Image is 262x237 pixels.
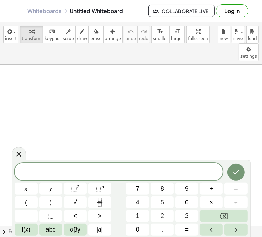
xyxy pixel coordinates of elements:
[200,183,223,195] button: Plus
[153,36,168,41] span: smaller
[88,183,111,195] button: Superscript
[200,210,247,222] button: Backspace
[154,8,209,14] span: Collaborate Live
[200,224,223,236] button: Left arrow
[49,28,55,36] i: keyboard
[185,211,189,221] span: 3
[220,36,228,41] span: new
[136,211,139,221] span: 1
[15,183,38,195] button: x
[8,5,19,16] button: Toggle navigation
[126,196,149,208] button: 4
[224,183,247,195] button: Minus
[151,26,170,43] button: format_sizesmaller
[151,210,174,222] button: 2
[210,198,213,207] span: ×
[39,224,62,236] button: Alphabet
[139,36,148,41] span: redo
[103,26,123,43] button: arrange
[70,225,80,234] span: αβγ
[136,198,139,207] span: 4
[61,26,76,43] button: scrub
[185,198,189,207] span: 6
[64,210,87,222] button: Less than
[161,211,164,221] span: 2
[200,196,223,208] button: Times
[73,198,77,207] span: √
[174,28,180,36] i: format_size
[151,196,174,208] button: 5
[140,28,147,36] i: redo
[175,196,198,208] button: 6
[124,26,138,43] button: undoundo
[175,224,198,236] button: Equals
[126,183,149,195] button: 7
[188,36,208,41] span: fullscreen
[27,8,61,14] a: Whiteboards
[240,54,257,59] span: settings
[234,184,238,193] span: –
[101,184,104,189] sup: n
[50,198,52,207] span: )
[127,28,134,36] i: undo
[161,225,163,234] span: .
[43,26,61,43] button: keyboardkeypad
[239,43,259,61] button: settings
[45,36,60,41] span: keypad
[185,225,189,234] span: =
[97,225,102,234] span: a
[224,196,247,208] button: Divide
[22,36,42,41] span: transform
[248,36,257,41] span: load
[233,36,243,41] span: save
[88,26,103,43] button: erase
[171,36,183,41] span: larger
[88,196,111,208] button: Fraction
[73,211,77,221] span: <
[126,210,149,222] button: 1
[77,184,80,189] sup: 2
[185,184,189,193] span: 9
[151,183,174,195] button: 8
[97,226,98,233] span: |
[39,196,62,208] button: )
[232,26,245,43] button: save
[39,183,62,195] button: y
[5,36,17,41] span: insert
[137,26,150,43] button: redoredo
[71,185,77,192] span: ⬚
[175,210,198,222] button: 3
[98,211,102,221] span: >
[136,225,139,234] span: 0
[15,196,38,208] button: (
[161,198,164,207] span: 5
[136,184,139,193] span: 7
[25,184,27,193] span: x
[25,211,27,221] span: ,
[157,28,164,36] i: format_size
[25,198,27,207] span: (
[22,225,30,234] span: f(x)
[126,36,136,41] span: undo
[90,36,101,41] span: erase
[46,225,56,234] span: abc
[48,211,54,221] span: ⬚
[148,5,215,17] button: Collaborate Live
[234,198,238,207] span: ÷
[161,184,164,193] span: 8
[3,26,18,43] button: insert
[64,224,87,236] button: Greek alphabet
[101,226,103,233] span: |
[64,196,87,208] button: Square root
[224,224,247,236] button: Right arrow
[20,26,43,43] button: transform
[75,26,89,43] button: draw
[15,210,38,222] button: ,
[39,210,62,222] button: Placeholder
[49,184,52,193] span: y
[64,183,87,195] button: Squared
[216,4,248,17] button: Log in
[218,26,230,43] button: new
[105,36,121,41] span: arrange
[77,36,87,41] span: draw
